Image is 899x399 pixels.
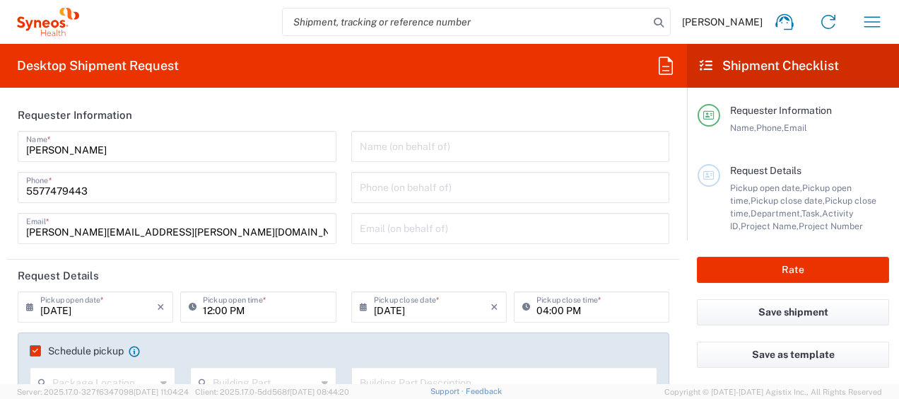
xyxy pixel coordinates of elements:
[30,345,124,357] label: Schedule pickup
[664,386,882,398] span: Copyright © [DATE]-[DATE] Agistix Inc., All Rights Reserved
[134,388,189,396] span: [DATE] 11:04:24
[801,208,822,219] span: Task,
[17,57,179,74] h2: Desktop Shipment Request
[18,108,132,122] h2: Requester Information
[290,388,349,396] span: [DATE] 08:44:20
[157,296,165,318] i: ×
[697,257,889,283] button: Rate
[751,208,801,219] span: Department,
[751,195,825,206] span: Pickup close date,
[697,299,889,325] button: Save shipment
[730,165,801,176] span: Request Details
[17,388,189,396] span: Server: 2025.17.0-327f6347098
[784,122,807,133] span: Email
[195,388,349,396] span: Client: 2025.17.0-5dd568f
[730,105,832,116] span: Requester Information
[18,269,99,283] h2: Request Details
[741,221,799,231] span: Project Name,
[430,387,466,395] a: Support
[697,342,889,368] button: Save as template
[283,8,649,35] input: Shipment, tracking or reference number
[730,183,802,193] span: Pickup open date,
[700,57,839,74] h2: Shipment Checklist
[466,387,502,395] a: Feedback
[756,122,784,133] span: Phone,
[682,16,763,28] span: [PERSON_NAME]
[730,122,756,133] span: Name,
[799,221,863,231] span: Project Number
[490,296,498,318] i: ×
